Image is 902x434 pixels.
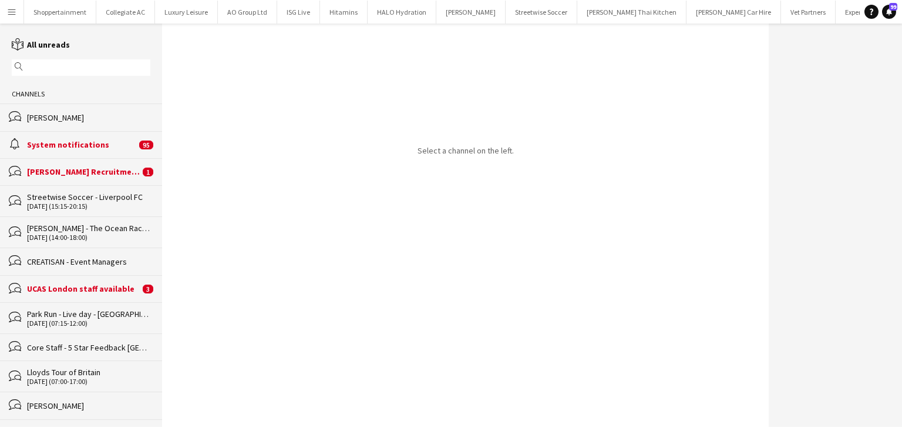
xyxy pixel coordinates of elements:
div: Streetwise Soccer - Liverpool FC [27,192,150,202]
div: [DATE] (14:00-18:00) [27,233,150,242]
button: Collegiate AC [96,1,155,24]
div: [DATE] (07:00-17:00) [27,378,150,386]
div: [DATE] (07:15-12:00) [27,319,150,328]
div: Park Run - Live day - [GEOGRAPHIC_DATA] [27,309,150,319]
div: Core Staff - 5 Star Feedback [GEOGRAPHIC_DATA] [27,342,150,353]
button: Vet Partners [781,1,836,24]
div: [PERSON_NAME] Recruitment Call [27,166,140,177]
span: 99 [889,3,897,11]
button: Luxury Leisure [155,1,218,24]
span: 1 [143,168,153,176]
button: HALO Hydration [368,1,436,24]
div: CREATISAN - Event Managers [27,256,150,267]
div: [PERSON_NAME] - The Ocean Race Europe Race Village [27,223,150,233]
button: Streetwise Soccer [506,1,577,24]
span: 95 [139,141,153,149]
button: Shoppertainment [24,1,96,24]
a: 99 [882,5,896,19]
p: Select a channel on the left. [418,145,514,156]
button: [PERSON_NAME] Car Hire [686,1,781,24]
a: All unreads [12,39,70,50]
div: [PERSON_NAME] [27,400,150,411]
div: [DATE] (15:15-20:15) [27,202,150,211]
button: Hitamins [320,1,368,24]
button: [PERSON_NAME] Thai Kitchen [577,1,686,24]
div: UCAS London staff available [27,283,140,294]
button: AO Group Ltd [218,1,277,24]
div: Lloyds Tour of Britain [27,367,150,378]
div: [PERSON_NAME] [27,112,150,123]
div: System notifications [27,139,136,150]
span: 3 [143,285,153,293]
button: [PERSON_NAME] [436,1,506,24]
button: ISG Live [277,1,320,24]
